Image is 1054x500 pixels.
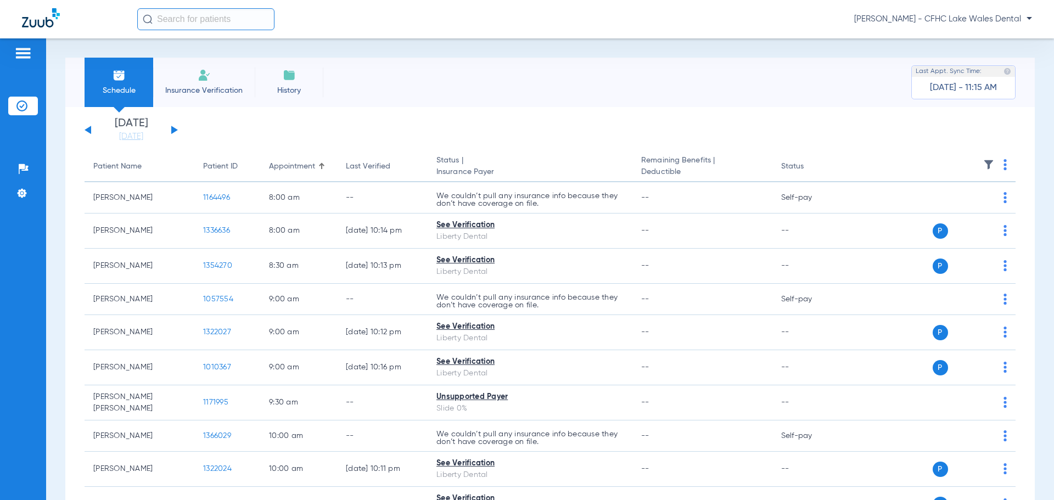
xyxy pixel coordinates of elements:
[260,214,337,249] td: 8:00 AM
[263,85,315,96] span: History
[283,69,296,82] img: History
[14,47,32,60] img: hamburger-icon
[436,266,624,278] div: Liberty Dental
[203,262,232,269] span: 1354270
[916,66,982,77] span: Last Appt. Sync Time:
[641,363,649,371] span: --
[436,166,624,178] span: Insurance Payer
[161,85,246,96] span: Insurance Verification
[260,315,337,350] td: 9:00 AM
[436,458,624,469] div: See Verification
[436,321,624,333] div: See Verification
[933,325,948,340] span: P
[436,255,624,266] div: See Verification
[632,151,772,182] th: Remaining Benefits |
[436,403,624,414] div: Slide 0%
[260,249,337,284] td: 8:30 AM
[772,420,846,452] td: Self-pay
[772,452,846,487] td: --
[1003,294,1007,305] img: group-dot-blue.svg
[1003,362,1007,373] img: group-dot-blue.svg
[933,223,948,239] span: P
[260,420,337,452] td: 10:00 AM
[641,166,763,178] span: Deductible
[337,420,428,452] td: --
[337,385,428,420] td: --
[1003,327,1007,338] img: group-dot-blue.svg
[143,14,153,24] img: Search Icon
[854,14,1032,25] span: [PERSON_NAME] - CFHC Lake Wales Dental
[772,214,846,249] td: --
[772,350,846,385] td: --
[346,161,419,172] div: Last Verified
[346,161,390,172] div: Last Verified
[772,151,846,182] th: Status
[337,452,428,487] td: [DATE] 10:11 PM
[436,231,624,243] div: Liberty Dental
[260,284,337,315] td: 9:00 AM
[436,430,624,446] p: We couldn’t pull any insurance info because they don’t have coverage on file.
[436,469,624,481] div: Liberty Dental
[983,159,994,170] img: filter.svg
[260,452,337,487] td: 10:00 AM
[930,82,997,93] span: [DATE] - 11:15 AM
[641,328,649,336] span: --
[436,368,624,379] div: Liberty Dental
[98,118,164,142] li: [DATE]
[203,227,230,234] span: 1336636
[1003,68,1011,75] img: last sync help info
[85,214,194,249] td: [PERSON_NAME]
[137,8,274,30] input: Search for patients
[428,151,632,182] th: Status |
[93,161,186,172] div: Patient Name
[93,161,142,172] div: Patient Name
[933,462,948,477] span: P
[1003,397,1007,408] img: group-dot-blue.svg
[269,161,328,172] div: Appointment
[203,363,231,371] span: 1010367
[772,249,846,284] td: --
[1003,225,1007,236] img: group-dot-blue.svg
[933,360,948,375] span: P
[999,447,1054,500] div: Chat Widget
[98,131,164,142] a: [DATE]
[641,432,649,440] span: --
[269,161,315,172] div: Appointment
[1003,260,1007,271] img: group-dot-blue.svg
[641,227,649,234] span: --
[1003,430,1007,441] img: group-dot-blue.svg
[1003,192,1007,203] img: group-dot-blue.svg
[436,391,624,403] div: Unsupported Payer
[203,295,233,303] span: 1057554
[436,192,624,207] p: We couldn’t pull any insurance info because they don’t have coverage on file.
[260,385,337,420] td: 9:30 AM
[93,85,145,96] span: Schedule
[85,284,194,315] td: [PERSON_NAME]
[641,398,649,406] span: --
[1003,159,1007,170] img: group-dot-blue.svg
[337,350,428,385] td: [DATE] 10:16 PM
[933,259,948,274] span: P
[772,315,846,350] td: --
[772,385,846,420] td: --
[22,8,60,27] img: Zuub Logo
[337,182,428,214] td: --
[641,262,649,269] span: --
[85,452,194,487] td: [PERSON_NAME]
[203,161,238,172] div: Patient ID
[772,182,846,214] td: Self-pay
[436,333,624,344] div: Liberty Dental
[203,194,230,201] span: 1164496
[436,220,624,231] div: See Verification
[198,69,211,82] img: Manual Insurance Verification
[436,356,624,368] div: See Verification
[772,284,846,315] td: Self-pay
[203,161,251,172] div: Patient ID
[85,350,194,385] td: [PERSON_NAME]
[641,295,649,303] span: --
[85,385,194,420] td: [PERSON_NAME] [PERSON_NAME]
[85,420,194,452] td: [PERSON_NAME]
[203,328,231,336] span: 1322027
[260,350,337,385] td: 9:00 AM
[85,182,194,214] td: [PERSON_NAME]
